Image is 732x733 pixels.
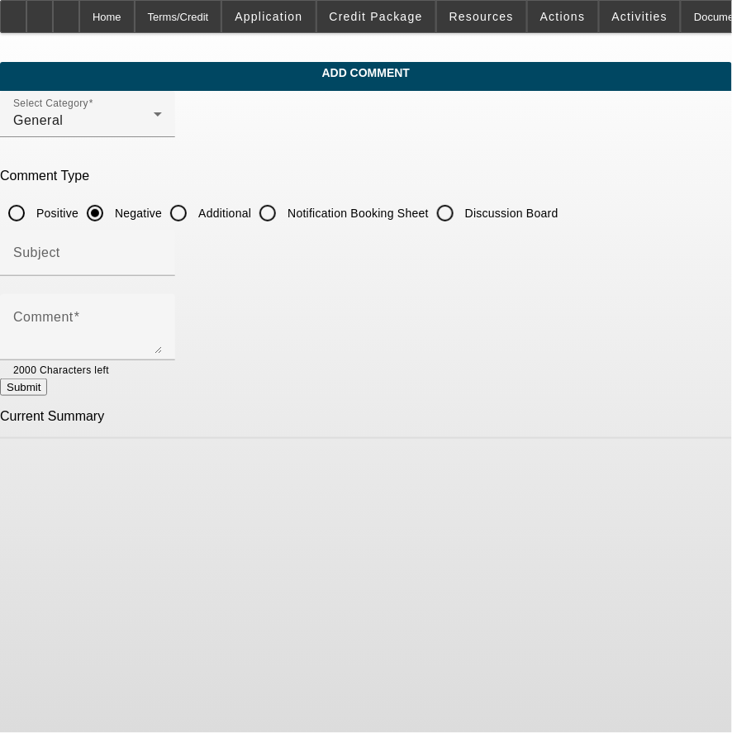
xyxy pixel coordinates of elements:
[13,360,109,378] mat-hint: 2000 Characters left
[317,1,435,32] button: Credit Package
[462,205,559,221] label: Discussion Board
[540,10,586,23] span: Actions
[612,10,668,23] span: Activities
[13,245,60,259] mat-label: Subject
[284,205,429,221] label: Notification Booking Sheet
[195,205,251,221] label: Additional
[235,10,302,23] span: Application
[13,98,88,109] mat-label: Select Category
[437,1,526,32] button: Resources
[449,10,514,23] span: Resources
[13,113,63,127] span: General
[112,205,162,221] label: Negative
[33,205,78,221] label: Positive
[600,1,681,32] button: Activities
[528,1,598,32] button: Actions
[12,66,720,79] span: Add Comment
[330,10,423,23] span: Credit Package
[222,1,315,32] button: Application
[13,310,74,324] mat-label: Comment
